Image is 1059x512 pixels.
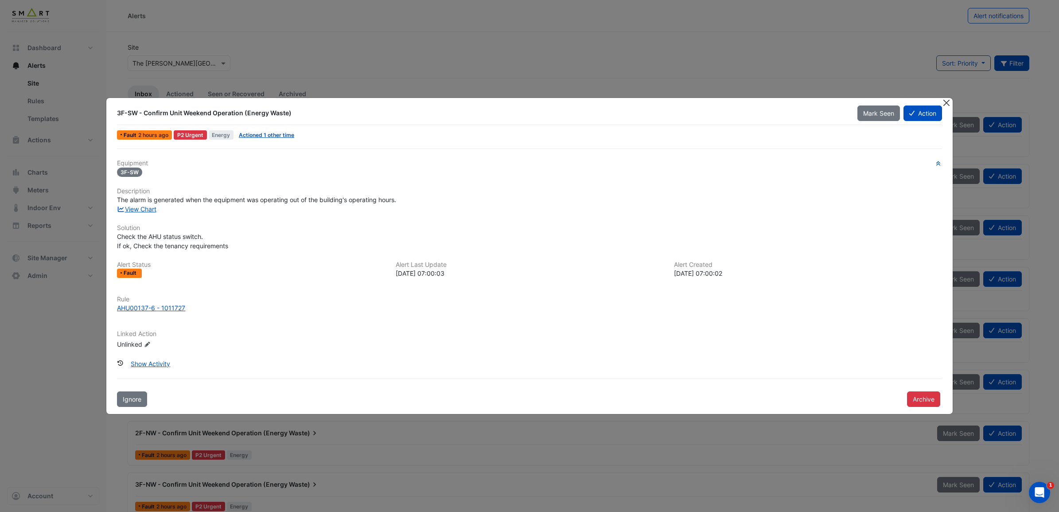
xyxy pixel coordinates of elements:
[174,130,207,140] div: P2 Urgent
[117,330,942,338] h6: Linked Action
[117,303,942,313] a: AHU00137-6 - 1011727
[942,98,951,107] button: Close
[117,224,942,232] h6: Solution
[117,160,942,167] h6: Equipment
[857,106,900,121] button: Mark Seen
[144,341,151,348] fa-icon: Edit Linked Action
[117,303,185,313] div: AHU00137-6 - 1011727
[117,391,147,407] button: Ignore
[117,168,142,177] span: 3F-SW
[117,261,385,269] h6: Alert Status
[117,205,156,213] a: View Chart
[903,106,942,121] button: Action
[117,188,942,195] h6: Description
[863,109,894,117] span: Mark Seen
[138,132,168,138] span: Mon 29-Sep-2025 07:00 BST
[117,233,228,250] span: Check the AHU status switch. If ok, Check the tenancy requirements
[117,339,223,348] div: Unlinked
[1029,482,1050,503] iframe: Intercom live chat
[1047,482,1054,489] span: 1
[907,391,940,407] button: Archive
[674,269,942,278] div: [DATE] 07:00:02
[117,296,942,303] h6: Rule
[396,261,664,269] h6: Alert Last Update
[209,130,234,140] span: Energy
[674,261,942,269] h6: Alert Created
[124,133,138,138] span: Fault
[124,270,138,276] span: Fault
[117,196,396,203] span: The alarm is generated when the equipment was operating out of the building's operating hours.
[123,395,141,403] span: Ignore
[239,132,294,138] a: Actioned 1 other time
[125,356,176,371] button: Show Activity
[117,109,847,117] div: 3F-SW - Confirm Unit Weekend Operation (Energy Waste)
[396,269,664,278] div: [DATE] 07:00:03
